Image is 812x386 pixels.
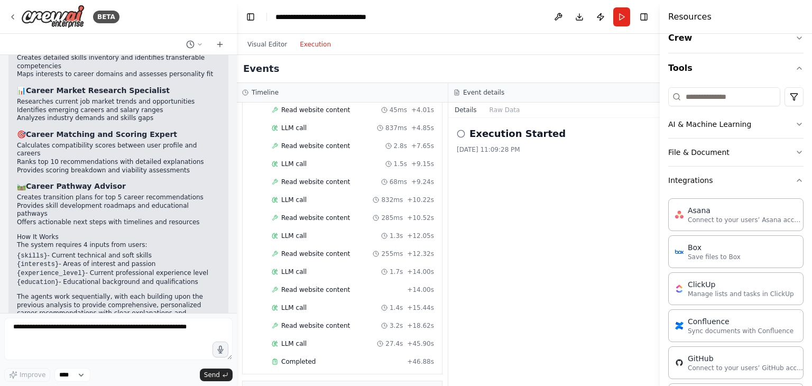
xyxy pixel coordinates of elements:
li: Maps interests to career domains and assesses personality fit [17,70,220,79]
img: Asana [675,210,684,219]
p: Sync documents with Confluence [688,327,793,335]
span: Completed [281,357,316,366]
span: + 9.24s [411,178,434,186]
img: Box [675,247,684,256]
div: BETA [93,11,119,23]
span: LLM call [281,232,307,240]
span: + 10.22s [407,196,434,204]
code: {education} [17,279,59,286]
h3: 🎯 [17,129,220,140]
p: Connect to your users’ Asana accounts [688,216,804,224]
li: Provides scoring breakdown and viability assessments [17,167,220,175]
li: - Current professional experience level [17,269,220,278]
span: + 15.44s [407,304,434,312]
span: + 4.85s [411,124,434,132]
h3: Timeline [252,88,279,97]
button: Crew [668,23,804,53]
img: Confluence [675,321,684,330]
span: 832ms [381,196,403,204]
button: Details [448,103,483,117]
button: AI & Machine Learning [668,111,804,138]
span: + 12.32s [407,250,434,258]
span: + 14.00s [407,286,434,294]
p: Save files to Box [688,253,741,261]
h3: 🛤️ [17,181,220,191]
span: 837ms [385,124,407,132]
span: LLM call [281,160,307,168]
span: 1.4s [390,304,403,312]
span: Improve [20,371,45,379]
span: + 45.90s [407,339,434,348]
li: Identifies emerging careers and salary ranges [17,106,220,115]
li: Ranks top 10 recommendations with detailed explanations [17,158,220,167]
button: Visual Editor [241,38,293,51]
button: Raw Data [483,103,527,117]
button: Execution [293,38,337,51]
span: 45ms [390,106,407,114]
li: - Areas of interest and passion [17,260,220,269]
span: Read website content [281,250,350,258]
span: + 12.05s [407,232,434,240]
span: + 4.01s [411,106,434,114]
span: 255ms [381,250,403,258]
strong: Career Matching and Scoring Expert [26,130,177,139]
strong: Career Pathway Advisor [26,182,126,190]
p: The system requires 4 inputs from users: [17,241,220,250]
span: 68ms [390,178,407,186]
span: 2.8s [394,142,407,150]
button: Send [200,369,233,381]
p: Connect to your users’ GitHub accounts [688,364,804,372]
span: 1.5s [394,160,407,168]
li: Calculates compatibility scores between user profile and careers [17,142,220,158]
strong: Career Market Research Specialist [26,86,170,95]
div: Box [688,242,741,253]
h3: Event details [463,88,504,97]
span: + 18.62s [407,321,434,330]
li: - Educational background and qualifications [17,278,220,287]
span: 3.2s [390,321,403,330]
p: The agents work sequentially, with each building upon the previous analysis to provide comprehens... [17,293,220,326]
img: Logo [21,5,85,29]
button: Click to speak your automation idea [213,342,228,357]
h2: Events [243,61,279,76]
button: Integrations [668,167,804,194]
span: + 10.52s [407,214,434,222]
p: Manage lists and tasks in ClickUp [688,290,794,298]
button: Improve [4,368,50,382]
button: Switch to previous chat [182,38,207,51]
div: Asana [688,205,804,216]
span: 27.4s [385,339,403,348]
img: ClickUp [675,284,684,293]
span: LLM call [281,196,307,204]
span: + 14.00s [407,268,434,276]
span: Read website content [281,142,350,150]
span: Read website content [281,178,350,186]
span: + 9.15s [411,160,434,168]
span: + 7.65s [411,142,434,150]
li: Researches current job market trends and opportunities [17,98,220,106]
h2: Execution Started [469,126,566,141]
code: {interests} [17,261,59,268]
span: LLM call [281,304,307,312]
span: LLM call [281,124,307,132]
span: LLM call [281,268,307,276]
div: ClickUp [688,279,794,290]
li: Creates detailed skills inventory and identifies transferable competencies [17,54,220,70]
li: Creates transition plans for top 5 career recommendations [17,194,220,202]
span: 285ms [381,214,403,222]
span: Read website content [281,214,350,222]
span: Send [204,371,220,379]
button: Start a new chat [211,38,228,51]
code: {experience_level} [17,270,86,277]
li: Provides skill development roadmaps and educational pathways [17,202,220,218]
span: Read website content [281,106,350,114]
span: + 46.88s [407,357,434,366]
div: GitHub [688,353,804,364]
span: Read website content [281,321,350,330]
img: GitHub [675,359,684,367]
nav: breadcrumb [275,12,394,22]
li: Offers actionable next steps with timelines and resources [17,218,220,227]
h2: How It Works [17,233,220,242]
button: Hide left sidebar [243,10,258,24]
h4: Resources [668,11,712,23]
